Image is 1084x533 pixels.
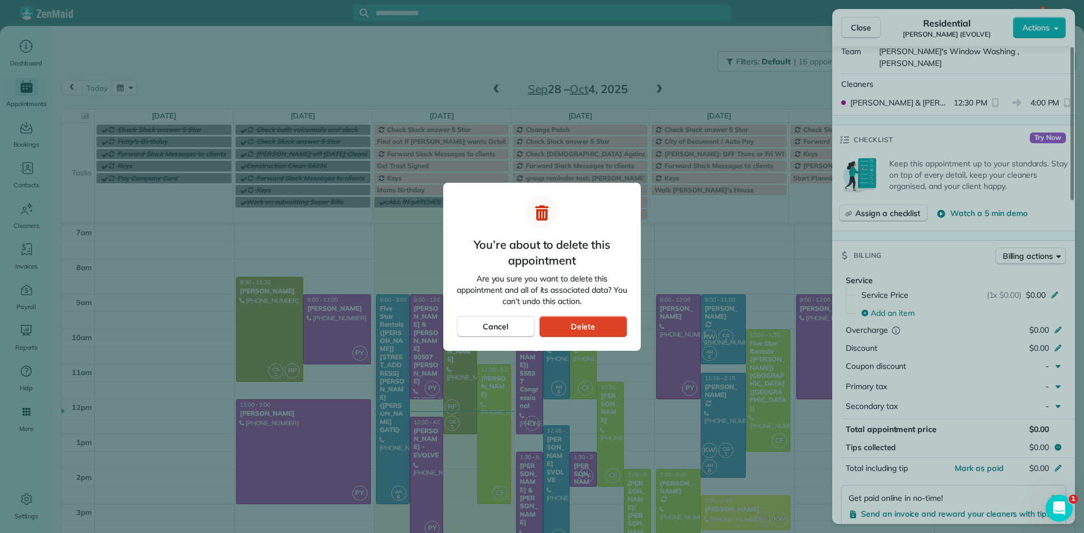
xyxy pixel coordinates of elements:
span: Cancel [483,321,508,332]
button: Cancel [457,316,535,337]
span: Are you sure you want to delete this appointment and all of its associated data? You can’t undo t... [457,273,627,307]
span: Delete [571,321,595,332]
span: 1 [1069,495,1078,504]
span: You’re about to delete this appointment [457,237,627,268]
iframe: Intercom live chat [1046,495,1073,522]
button: Delete [539,316,627,337]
